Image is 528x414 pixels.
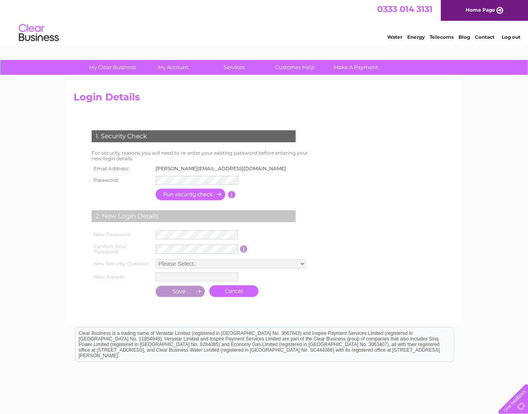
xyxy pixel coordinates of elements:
[387,34,402,40] a: Water
[76,4,454,39] div: Clear Business is a trading name of Verastar Limited (registered in [GEOGRAPHIC_DATA] No. 3667643...
[90,228,154,241] th: New Password:
[18,21,59,45] img: logo.png
[209,285,258,297] a: Cancel
[90,174,154,187] th: Password:
[90,148,317,163] td: For security reasons you will need to re-enter your existing password before entering your new lo...
[228,191,236,198] input: Information
[154,163,293,174] td: [PERSON_NAME][EMAIL_ADDRESS][DOMAIN_NAME]
[377,4,432,14] a: 0333 014 3131
[323,60,389,75] a: Make A Payment
[407,34,425,40] a: Energy
[156,286,205,297] input: Submit
[201,60,267,75] a: Services
[475,34,494,40] a: Contact
[430,34,454,40] a: Telecoms
[458,34,470,40] a: Blog
[502,34,520,40] a: Log out
[80,60,146,75] a: My Clear Business
[90,257,154,271] th: New Security Question
[90,271,154,283] th: New Answer:
[92,130,296,142] div: 1. Security Check
[92,210,296,222] div: 2. New Login Details
[262,60,328,75] a: Customer Help
[90,241,154,257] th: Confirm New Password:
[74,92,454,107] h2: Login Details
[240,245,248,253] input: Information
[90,163,154,174] th: Email Address:
[140,60,206,75] a: My Account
